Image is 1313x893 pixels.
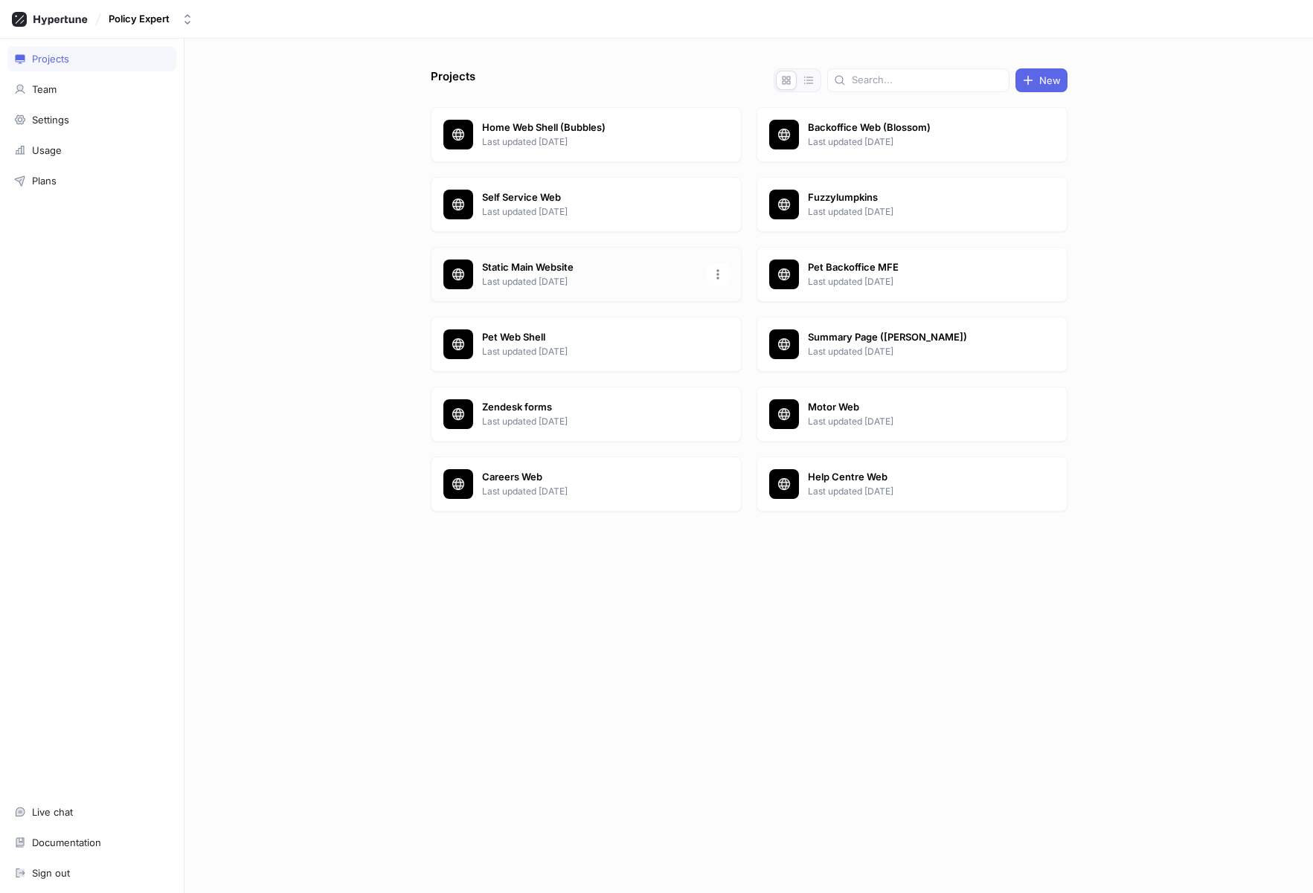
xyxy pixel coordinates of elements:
[808,470,1024,485] p: Help Centre Web
[808,400,1024,415] p: Motor Web
[808,135,1024,149] p: Last updated [DATE]
[7,138,176,163] a: Usage
[808,415,1024,428] p: Last updated [DATE]
[482,135,698,149] p: Last updated [DATE]
[7,168,176,193] a: Plans
[482,470,698,485] p: Careers Web
[32,806,73,818] div: Live chat
[103,7,199,31] button: Policy Expert
[482,415,698,428] p: Last updated [DATE]
[808,120,1024,135] p: Backoffice Web (Blossom)
[32,836,101,848] div: Documentation
[808,485,1024,498] p: Last updated [DATE]
[808,260,1024,275] p: Pet Backoffice MFE
[482,485,698,498] p: Last updated [DATE]
[482,205,698,219] p: Last updated [DATE]
[7,830,176,855] a: Documentation
[7,107,176,132] a: Settings
[482,345,698,358] p: Last updated [DATE]
[32,175,57,187] div: Plans
[7,77,176,102] a: Team
[852,73,1003,88] input: Search...
[482,190,698,205] p: Self Service Web
[32,83,57,95] div: Team
[7,46,176,71] a: Projects
[808,345,1024,358] p: Last updated [DATE]
[482,120,698,135] p: Home Web Shell (Bubbles)
[808,330,1024,345] p: Summary Page ([PERSON_NAME])
[482,330,698,345] p: Pet Web Shell
[32,53,69,65] div: Projects
[808,275,1024,288] p: Last updated [DATE]
[32,867,70,879] div: Sign out
[32,144,62,156] div: Usage
[1039,76,1061,85] span: New
[1015,68,1068,92] button: New
[808,205,1024,219] p: Last updated [DATE]
[431,68,475,92] p: Projects
[109,13,170,25] div: Policy Expert
[482,400,698,415] p: Zendesk forms
[32,114,69,126] div: Settings
[482,260,698,275] p: Static Main Website
[808,190,1024,205] p: Fuzzylumpkins
[482,275,698,288] p: Last updated [DATE]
